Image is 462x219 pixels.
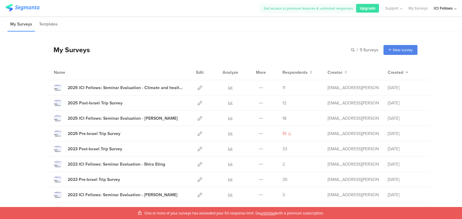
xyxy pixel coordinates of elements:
span: Support [385,5,399,11]
span: New survey [393,47,412,53]
div: [DATE] [388,85,424,91]
img: segmanta logo [5,4,39,11]
div: [DATE] [388,161,424,167]
span: 9 Surveys [360,47,378,53]
li: My Surveys [8,17,35,31]
div: ICI Fellows [434,5,453,11]
a: 2023 ICI Fellows: Seminar Evaluation - [PERSON_NAME] [54,191,177,199]
button: Created [388,69,408,76]
div: 2025 Post-Israel Trip Survey [68,100,122,106]
a: 2023 ICI Fellows: Seminar Evaluation - Shira Eting [54,160,165,168]
button: Respondents [282,69,313,76]
div: [DATE] [388,115,424,121]
span: Get access to premium features & unlimited responses [264,6,353,11]
div: ici@kellogg.northwestern.edu [328,130,379,137]
span: | [356,47,359,53]
div: 2025 Pre-Israel Trip Survey [68,130,120,137]
span: unlimited [260,210,276,216]
span: 11 [282,85,285,91]
div: ici@kellogg.northwestern.edu [328,161,379,167]
div: 2025 ICI Fellows: Seminar Evaluation - Climate and health tech [68,85,184,91]
div: [DATE] [388,100,424,106]
a: 2023 ICI Fellows: Seminar Evaluation - [PERSON_NAME] [54,206,177,214]
div: More [254,65,267,80]
span: 18 [282,115,286,121]
div: My Surveys [48,45,90,55]
a: 2025 ICI Fellows: Seminar Evaluation - Climate and health tech [54,84,184,91]
span: 2 [282,161,285,167]
span: 30 [282,176,288,183]
div: Edit [193,65,206,80]
div: 2023 ICI Fellows: Seminar Evaluation - Eugene Kandel [68,192,177,198]
div: 2023 Pre-Israel Trip Survey [68,176,120,183]
div: ici@kellogg.northwestern.edu [328,192,379,198]
div: ici@kellogg.northwestern.edu [328,115,379,121]
div: [DATE] [388,130,424,137]
div: [DATE] [388,176,424,183]
span: 51 [282,130,286,137]
button: Creator [328,69,347,76]
div: 2023 ICI Fellows: Seminar Evaluation - Shira Eting [68,161,165,167]
div: Name [54,69,90,76]
div: ici@kellogg.northwestern.edu [328,100,379,106]
a: 2023 Pre-Israel Trip Survey [54,175,120,183]
li: Templates [36,17,60,31]
span: Respondents [282,69,308,76]
div: [DATE] [388,146,424,152]
div: 2023 Post-Israel Trip Survey [68,146,122,152]
span: 12 [282,100,286,106]
span: Upgrade [360,5,375,11]
span: 33 [282,146,287,152]
div: ici@kellogg.northwestern.edu [328,146,379,152]
a: 2025 ICI Fellows: Seminar Evaluation - [PERSON_NAME] [54,114,178,122]
span: Created [388,69,403,76]
div: Analyze [221,65,239,80]
div: 2025 ICI Fellows: Seminar Evaluation - Shai Harel [68,115,178,121]
span: 3 [282,192,285,198]
a: 2023 Post-Israel Trip Survey [54,145,122,153]
span: Creator [328,69,342,76]
div: ici@kellogg.northwestern.edu [328,85,379,91]
a: 2025 Pre-Israel Trip Survey [54,130,120,137]
span: One or more of your surveys has exceeded your 50 response limit. Go with a premium subscription. [144,210,324,216]
a: 2025 Post-Israel Trip Survey [54,99,122,107]
div: [DATE] [388,192,424,198]
div: ici@kellogg.northwestern.edu [328,176,379,183]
